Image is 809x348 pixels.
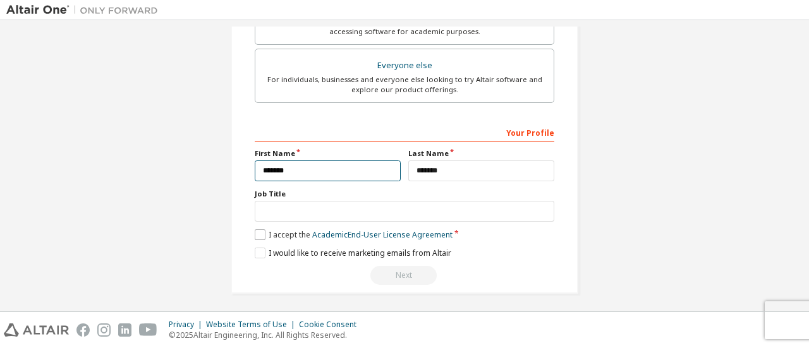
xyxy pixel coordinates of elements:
div: For faculty & administrators of academic institutions administering students and accessing softwa... [263,16,546,37]
label: Job Title [255,189,554,199]
div: Please wait while checking email ... [255,266,554,285]
div: Your Profile [255,122,554,142]
label: I accept the [255,229,453,240]
img: facebook.svg [76,323,90,337]
div: Privacy [169,320,206,330]
label: First Name [255,148,401,159]
div: Everyone else [263,57,546,75]
img: linkedin.svg [118,323,131,337]
img: altair_logo.svg [4,323,69,337]
a: Academic End-User License Agreement [312,229,453,240]
div: For individuals, businesses and everyone else looking to try Altair software and explore our prod... [263,75,546,95]
p: © 2025 Altair Engineering, Inc. All Rights Reserved. [169,330,364,340]
img: youtube.svg [139,323,157,337]
div: Website Terms of Use [206,320,299,330]
label: Last Name [408,148,554,159]
label: I would like to receive marketing emails from Altair [255,248,451,258]
img: instagram.svg [97,323,111,337]
img: Altair One [6,4,164,16]
div: Cookie Consent [299,320,364,330]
